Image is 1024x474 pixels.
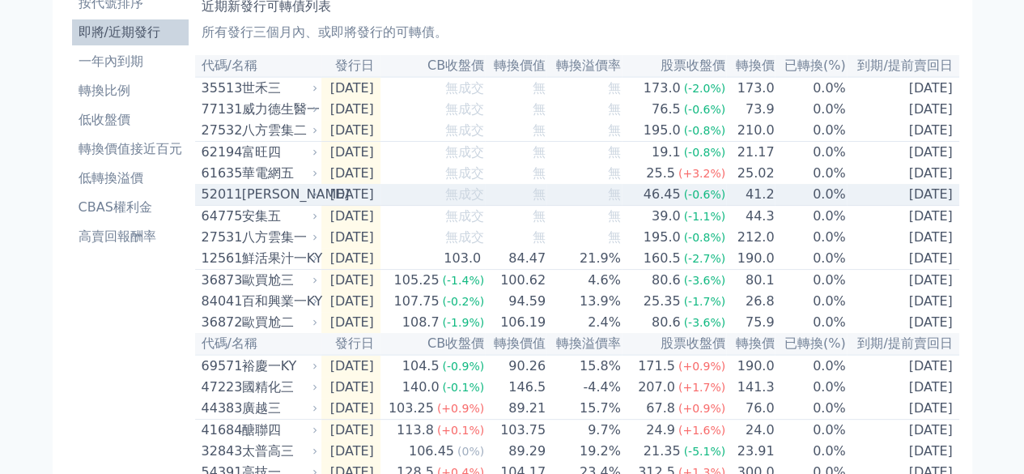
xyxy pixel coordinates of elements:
[775,291,846,312] td: 0.0%
[195,333,321,355] th: 代碼/名稱
[683,124,725,137] span: (-0.8%)
[202,399,238,418] div: 44383
[321,142,380,164] td: [DATE]
[775,420,846,442] td: 0.0%
[242,421,315,440] div: 醣聯四
[445,208,484,224] span: 無成交
[726,206,775,228] td: 44.3
[242,185,315,204] div: [PERSON_NAME]
[643,399,678,418] div: 67.8
[321,441,380,462] td: [DATE]
[847,333,959,355] th: 到期/提前賣回日
[775,163,846,184] td: 0.0%
[533,229,546,245] span: 無
[380,55,485,77] th: CB收盤價
[242,207,315,226] div: 安集五
[390,271,442,290] div: 105.25
[640,249,684,268] div: 160.5
[683,316,725,329] span: (-3.6%)
[546,333,622,355] th: 轉換溢價率
[726,333,775,355] th: 轉換價
[442,360,484,373] span: (-0.9%)
[683,231,725,244] span: (-0.8%)
[242,442,315,461] div: 太普高三
[202,378,238,397] div: 47223
[683,252,725,265] span: (-2.7%)
[390,292,442,311] div: 107.75
[442,316,484,329] span: (-1.9%)
[847,163,959,184] td: [DATE]
[847,291,959,312] td: [DATE]
[726,248,775,270] td: 190.0
[648,100,684,119] div: 76.5
[457,445,484,458] span: (0%)
[202,207,238,226] div: 64775
[533,101,546,117] span: 無
[321,55,380,77] th: 發行日
[622,333,726,355] th: 股票收盤價
[726,441,775,462] td: 23.91
[485,55,546,77] th: 轉換價值
[72,81,189,100] li: 轉換比例
[775,333,846,355] th: 已轉換(%)
[202,100,238,119] div: 77131
[683,274,725,287] span: (-3.6%)
[847,206,959,228] td: [DATE]
[321,120,380,142] td: [DATE]
[72,139,189,159] li: 轉換價值接近百元
[72,107,189,133] a: 低收盤價
[406,442,457,461] div: 106.45
[683,210,725,223] span: (-1.1%)
[640,121,684,140] div: 195.0
[775,142,846,164] td: 0.0%
[445,229,484,245] span: 無成交
[485,420,546,442] td: 103.75
[608,122,621,138] span: 無
[242,79,315,98] div: 世禾三
[775,77,846,99] td: 0.0%
[485,441,546,462] td: 89.29
[202,164,238,183] div: 61635
[321,184,380,206] td: [DATE]
[393,421,437,440] div: 113.8
[726,377,775,398] td: 141.3
[775,120,846,142] td: 0.0%
[485,377,546,398] td: 146.5
[321,206,380,228] td: [DATE]
[195,55,321,77] th: 代碼/名稱
[399,357,443,376] div: 104.5
[648,313,684,332] div: 80.6
[533,144,546,160] span: 無
[608,229,621,245] span: 無
[321,398,380,420] td: [DATE]
[437,402,484,415] span: (+0.9%)
[445,122,484,138] span: 無成交
[442,274,484,287] span: (-1.4%)
[442,295,484,308] span: (-0.2%)
[726,120,775,142] td: 210.0
[726,142,775,164] td: 21.17
[608,80,621,96] span: 無
[242,378,315,397] div: 國精化三
[445,165,484,181] span: 無成交
[202,271,238,290] div: 36873
[683,445,725,458] span: (-5.1%)
[242,121,315,140] div: 八方雲集二
[847,377,959,398] td: [DATE]
[648,143,684,162] div: 19.1
[533,122,546,138] span: 無
[533,186,546,202] span: 無
[242,399,315,418] div: 廣越三
[242,271,315,290] div: 歐買尬三
[445,144,484,160] span: 無成交
[847,184,959,206] td: [DATE]
[608,144,621,160] span: 無
[72,198,189,217] li: CBAS權利金
[546,377,622,398] td: -4.4%
[72,136,189,162] a: 轉換價值接近百元
[726,77,775,99] td: 173.0
[321,355,380,377] td: [DATE]
[608,186,621,202] span: 無
[608,208,621,224] span: 無
[321,227,380,248] td: [DATE]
